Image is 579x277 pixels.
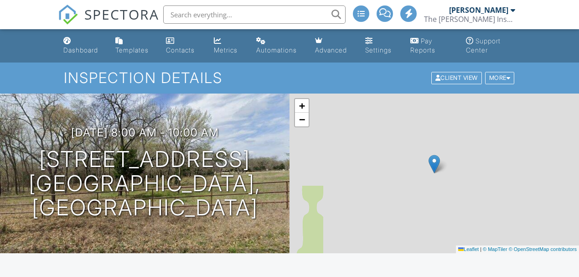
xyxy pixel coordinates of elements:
span: | [480,246,481,252]
a: Templates [112,33,155,59]
img: The Best Home Inspection Software - Spectora [58,5,78,25]
div: Support Center [466,37,501,54]
a: Support Center [462,33,519,59]
div: Automations [256,46,297,54]
div: Advanced [315,46,347,54]
a: Advanced [311,33,355,59]
h1: [STREET_ADDRESS] [GEOGRAPHIC_DATA], [GEOGRAPHIC_DATA] [15,147,275,220]
div: Metrics [214,46,238,54]
span: SPECTORA [84,5,159,24]
span: + [299,100,305,111]
img: Marker [429,155,440,173]
input: Search everything... [163,5,346,24]
span: − [299,114,305,125]
a: Zoom in [295,99,309,113]
a: Automations (Advanced) [253,33,304,59]
a: Zoom out [295,113,309,126]
div: Templates [115,46,149,54]
div: More [485,72,515,84]
h1: Inspection Details [64,70,515,86]
a: Leaflet [458,246,479,252]
a: Metrics [210,33,245,59]
a: Client View [430,74,484,81]
div: The Wells Inspection Group LLC [424,15,515,24]
h3: [DATE] 8:00 am - 10:00 am [71,126,219,139]
div: Dashboard [63,46,98,54]
div: Client View [431,72,482,84]
a: Settings [362,33,399,59]
a: SPECTORA [58,12,159,31]
a: © OpenStreetMap contributors [509,246,577,252]
a: Dashboard [60,33,104,59]
div: Pay Reports [410,37,435,54]
div: Settings [365,46,392,54]
div: [PERSON_NAME] [449,5,508,15]
a: © MapTiler [483,246,507,252]
div: Contacts [166,46,195,54]
a: Contacts [162,33,202,59]
a: Pay Reports [407,33,455,59]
